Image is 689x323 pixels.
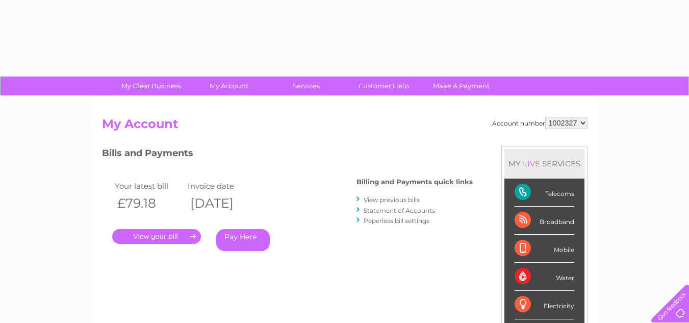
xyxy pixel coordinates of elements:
[419,77,503,95] a: Make A Payment
[364,196,420,204] a: View previous bills
[515,179,574,207] div: Telecoms
[342,77,426,95] a: Customer Help
[504,149,584,178] div: MY SERVICES
[364,217,429,225] a: Paperless bill settings
[492,117,588,129] div: Account number
[356,178,473,186] h4: Billing and Payments quick links
[185,193,259,214] th: [DATE]
[112,229,201,244] a: .
[515,291,574,319] div: Electricity
[515,207,574,235] div: Broadband
[112,193,186,214] th: £79.18
[264,77,348,95] a: Services
[521,159,542,168] div: LIVE
[216,229,270,251] a: Pay Here
[185,179,259,193] td: Invoice date
[102,146,473,164] h3: Bills and Payments
[364,207,435,214] a: Statement of Accounts
[102,117,588,136] h2: My Account
[109,77,193,95] a: My Clear Business
[112,179,186,193] td: Your latest bill
[515,235,574,263] div: Mobile
[515,263,574,291] div: Water
[187,77,271,95] a: My Account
